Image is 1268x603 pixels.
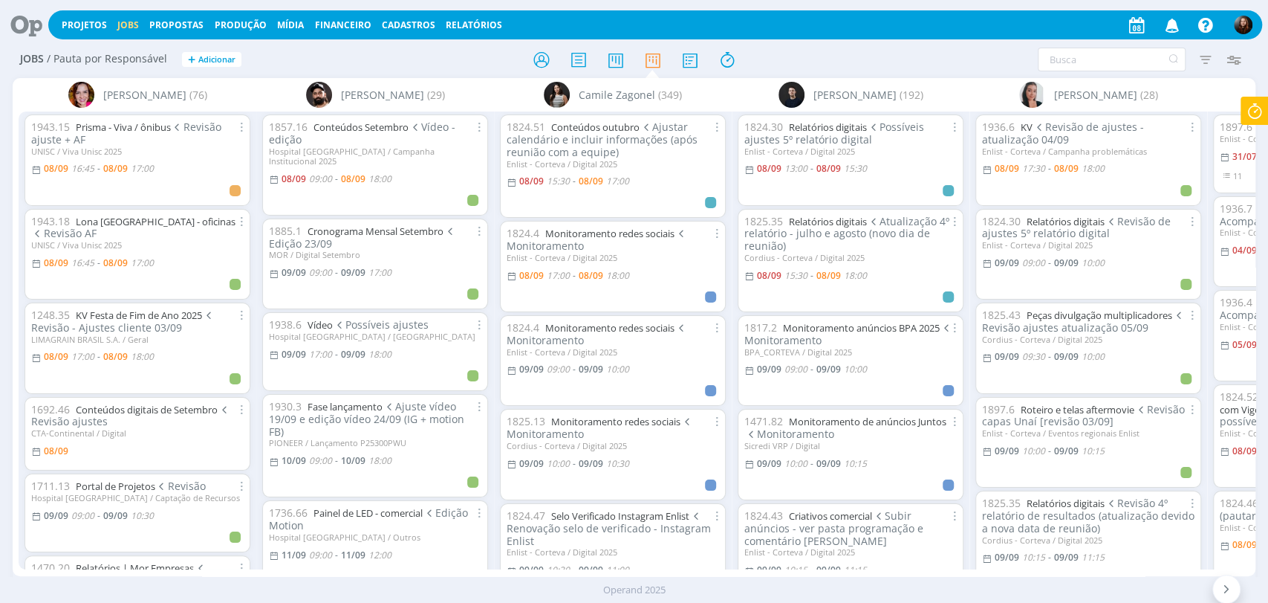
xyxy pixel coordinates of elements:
: 09:00 [309,266,332,279]
: - [573,271,576,280]
: - [335,175,338,184]
: - [810,566,813,575]
: 09:00 [309,172,332,185]
: 10:00 [1082,257,1105,269]
: 12:00 [368,549,391,561]
span: (349) [658,87,682,103]
: 10:00 [784,457,807,470]
div: Hospital [GEOGRAPHIC_DATA] / Campanha Institucional 2025 [269,146,481,166]
: 08/09 [757,269,781,282]
span: Possíveis ajustes [333,317,429,332]
span: 1885.1 [269,224,302,238]
span: 1938.6 [269,317,302,332]
a: Monitoramento redes sociais [545,321,674,335]
span: 1817.2 [744,320,777,335]
span: 1943.18 [31,214,70,228]
: - [810,271,813,280]
div: BPA_CORTEVA / Digital 2025 [744,347,957,357]
: 09/09 [1054,445,1079,457]
span: 1943.15 [31,120,70,134]
: 08/09 [44,257,68,269]
: 09/09 [995,551,1019,564]
button: Financeiro [311,19,376,31]
a: Fase lançamento [308,400,383,413]
a: Prisma - Viva / ônibus [76,120,171,134]
: - [335,268,338,277]
button: E [1233,12,1253,38]
span: Adicionar [198,55,235,65]
img: C [778,82,804,108]
: 11:15 [1082,551,1105,564]
: 17:00 [131,257,154,269]
img: B [68,82,94,108]
a: Financeiro [315,19,371,31]
img: E [1234,16,1252,34]
: 10:30 [131,509,154,522]
span: 1936.4 [1220,295,1252,309]
a: Criativos comercial [789,509,872,523]
span: 1736.66 [269,506,308,520]
div: Hospital [GEOGRAPHIC_DATA] / [GEOGRAPHIC_DATA] [269,332,481,341]
: 09:00 [309,454,332,467]
: 10:00 [547,457,570,470]
: 08/09 [44,445,68,457]
: 11:15 [844,564,867,576]
: 09/09 [282,266,306,279]
: - [573,365,576,374]
div: CTA-Continental / Digital [31,428,244,438]
span: 11 [1233,170,1242,181]
: 17:30 [1022,162,1045,175]
span: 1936.6 [982,120,1015,134]
a: Roteiro e telas aftermovie [1021,403,1134,416]
img: C [1019,82,1045,108]
: - [1048,352,1051,361]
: 09/09 [282,348,306,361]
a: Relatórios digitais [1027,497,1105,510]
: - [1048,259,1051,268]
: 09/09 [816,363,841,375]
a: Painel de LED - comercial [313,506,423,520]
div: Enlist - Corteva / Eventos regionais Enlist [982,428,1194,438]
span: Possíveis ajustes 5º relatório digital [744,120,924,146]
button: Cadastros [377,19,440,31]
: 08/09 [519,269,544,282]
: - [810,459,813,468]
span: 1824.43 [744,509,783,523]
span: Subir anúncios - ver pasta programação e comentário [PERSON_NAME] [744,509,923,548]
a: Produção [215,19,267,31]
: 18:00 [368,348,391,361]
button: Jobs [113,19,143,31]
button: Relatórios [441,19,507,31]
span: Revisão ajustes [31,402,230,429]
: 18:00 [368,454,391,467]
input: Busca [1038,48,1186,71]
: - [97,259,100,268]
span: Revisão 4º relatório de resultados (atualização devido a nova data de reunião) [982,496,1194,535]
: 15:30 [784,269,807,282]
: 15:30 [547,175,570,187]
a: KV [1021,120,1033,134]
: 10:15 [1082,445,1105,457]
: 09/09 [341,266,365,279]
a: Relatórios digitais [789,120,867,134]
img: C [544,82,570,108]
div: Enlist - Corteva / Digital 2025 [982,240,1194,250]
: 09/09 [341,348,365,361]
: - [1048,164,1051,173]
: 09/09 [519,564,544,576]
: 10/09 [282,454,306,467]
a: Portal de Projetos [76,480,155,493]
span: 1711.13 [31,479,70,493]
button: Propostas [145,19,208,31]
span: 1824.30 [744,120,783,134]
: 18:00 [606,269,629,282]
div: Hospital [GEOGRAPHIC_DATA] / Outros [269,532,481,542]
: 16:45 [71,257,94,269]
: 09/09 [519,363,544,375]
span: 1471.82 [744,414,783,428]
: 09/09 [579,363,603,375]
: 08/09 [341,172,365,185]
: 08/09 [282,172,306,185]
: 08/09 [579,175,603,187]
span: Monitoramento [507,320,687,347]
